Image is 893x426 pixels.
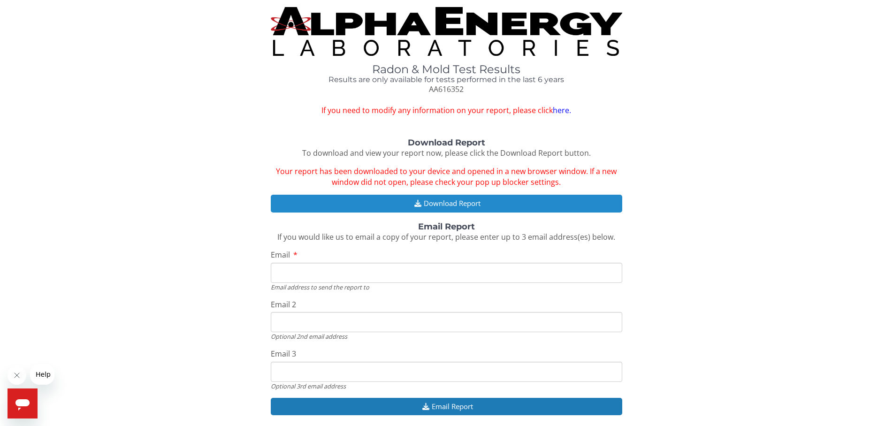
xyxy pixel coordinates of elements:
[271,382,622,390] div: Optional 3rd email address
[277,232,615,242] span: If you would like us to email a copy of your report, please enter up to 3 email address(es) below.
[429,84,464,94] span: AA616352
[408,137,485,148] strong: Download Report
[30,364,54,385] iframe: Message from company
[271,63,622,76] h1: Radon & Mold Test Results
[8,366,26,385] iframe: Close message
[276,166,617,187] span: Your report has been downloaded to your device and opened in a new browser window. If a new windo...
[271,195,622,212] button: Download Report
[271,332,622,341] div: Optional 2nd email address
[271,299,296,310] span: Email 2
[302,148,591,158] span: To download and view your report now, please click the Download Report button.
[271,7,622,56] img: TightCrop.jpg
[271,76,622,84] h4: Results are only available for tests performed in the last 6 years
[553,105,571,115] a: here.
[271,105,622,116] span: If you need to modify any information on your report, please click
[271,283,622,291] div: Email address to send the report to
[271,349,296,359] span: Email 3
[271,250,290,260] span: Email
[271,398,622,415] button: Email Report
[8,388,38,418] iframe: Button to launch messaging window
[418,221,475,232] strong: Email Report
